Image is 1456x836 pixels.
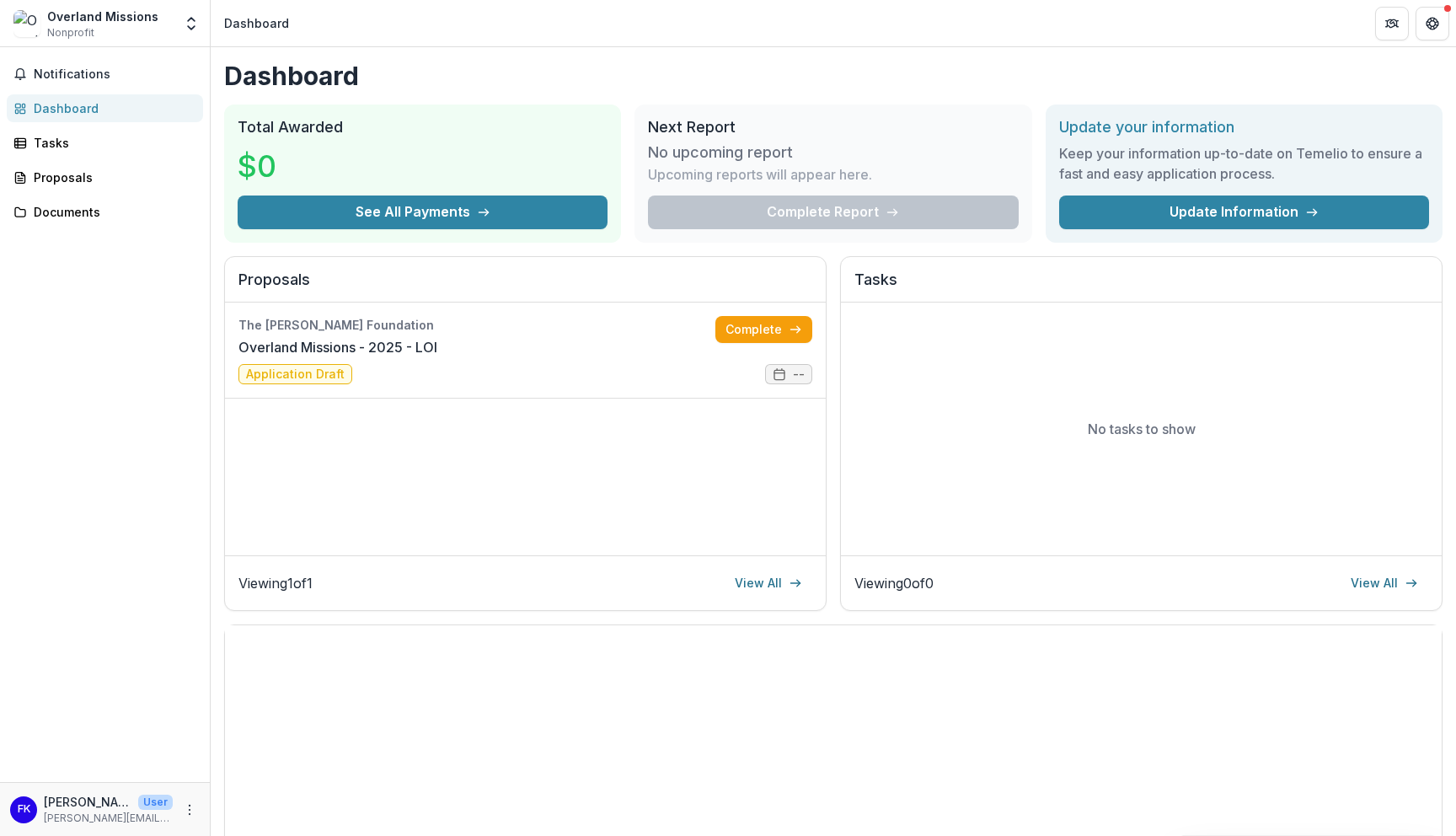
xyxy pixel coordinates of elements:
[648,164,872,185] p: Upcoming reports will appear here.
[7,129,203,157] a: Tasks
[34,169,190,186] div: Proposals
[854,573,934,593] p: Viewing 0 of 0
[7,94,203,122] a: Dashboard
[7,61,203,88] button: Notifications
[715,316,812,343] a: Complete
[238,337,437,357] a: Overland Missions - 2025 - LOI
[47,8,158,25] div: Overland Missions
[238,271,812,303] h2: Proposals
[1088,419,1196,439] p: No tasks to show
[138,795,173,810] p: User
[725,570,812,597] a: View All
[217,11,296,35] nav: breadcrumb
[34,203,190,221] div: Documents
[7,163,203,191] a: Proposals
[1059,196,1429,229] a: Update Information
[648,118,1018,137] h2: Next Report
[224,61,1443,91] h1: Dashboard
[7,198,203,226] a: Documents
[1059,143,1429,184] h3: Keep your information up-to-date on Temelio to ensure a fast and easy application process.
[34,134,190,152] div: Tasks
[1375,7,1409,40] button: Partners
[34,67,196,82] span: Notifications
[13,10,40,37] img: Overland Missions
[238,118,608,137] h2: Total Awarded
[648,143,793,162] h3: No upcoming report
[18,804,30,815] div: Fiona Killough
[238,573,313,593] p: Viewing 1 of 1
[238,196,608,229] button: See All Payments
[238,143,364,189] h3: $0
[34,99,190,117] div: Dashboard
[179,7,203,40] button: Open entity switcher
[1059,118,1429,137] h2: Update your information
[224,14,289,32] div: Dashboard
[44,793,131,811] p: [PERSON_NAME]
[44,811,173,826] p: [PERSON_NAME][EMAIL_ADDRESS][DOMAIN_NAME]
[179,800,200,820] button: More
[1341,570,1428,597] a: View All
[854,271,1428,303] h2: Tasks
[1416,7,1449,40] button: Get Help
[47,25,94,40] span: Nonprofit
